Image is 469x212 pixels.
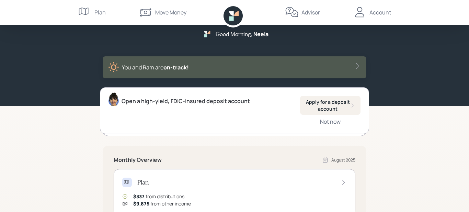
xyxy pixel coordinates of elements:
div: Account [369,8,391,16]
div: August 2025 [331,157,355,163]
img: sunny-XHVQM73Q.digested.png [108,62,119,73]
div: You and Ram are [122,63,189,71]
div: Open a high-yield, FDIC-insured deposit account [122,97,250,105]
div: Plan [94,8,106,16]
div: from other income [133,200,191,207]
div: Apply for a deposit account [306,99,355,112]
span: $9,875 [133,200,149,207]
div: Move Money [155,8,186,16]
h5: Neela [253,31,268,37]
span: $337 [133,193,145,200]
div: Not now [320,118,341,125]
img: treva-nostdahl-headshot.png [108,92,119,106]
h4: Plan [137,179,149,186]
span: on‑track! [163,64,189,71]
h5: Monthly Overview [114,157,162,163]
button: Apply for a deposit account [300,96,361,115]
h5: Good Morning , [216,31,252,37]
div: from distributions [133,193,184,200]
div: Advisor [301,8,320,16]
